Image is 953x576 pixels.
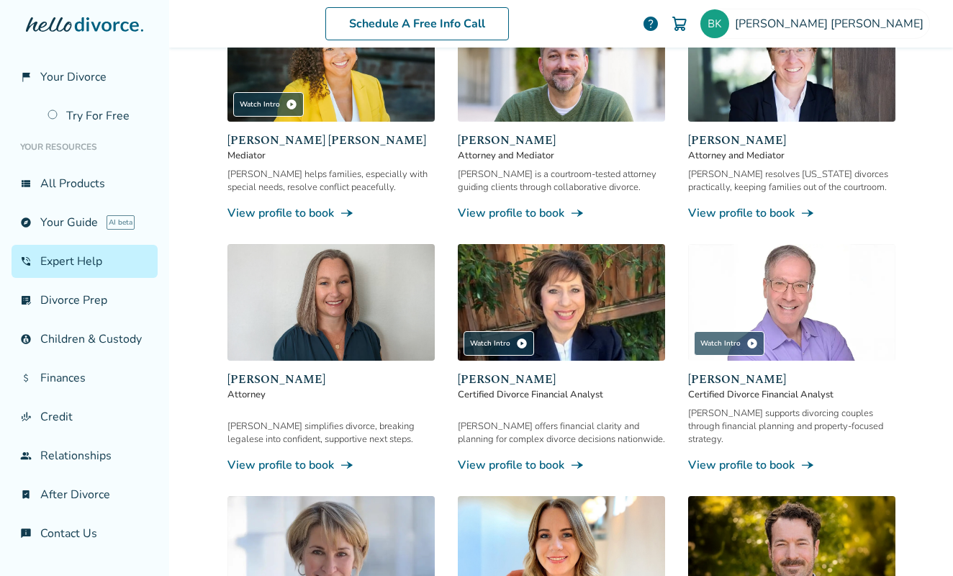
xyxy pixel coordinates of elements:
span: AI beta [107,215,135,230]
a: groupRelationships [12,439,158,472]
div: [PERSON_NAME] offers financial clarity and planning for complex divorce decisions nationwide. [458,420,665,446]
img: b.kendall@mac.com [700,9,729,38]
span: Certified Divorce Financial Analyst [688,388,895,401]
span: line_end_arrow_notch [340,206,354,220]
div: [PERSON_NAME] is a courtroom-tested attorney guiding clients through collaborative divorce. [458,168,665,194]
a: Schedule A Free Info Call [325,7,509,40]
a: View profile to bookline_end_arrow_notch [227,205,435,221]
span: list_alt_check [20,294,32,306]
a: chat_infoContact Us [12,517,158,550]
div: [PERSON_NAME] resolves [US_STATE] divorces practically, keeping families out of the courtroom. [688,168,895,194]
span: play_circle [746,338,758,349]
img: Claudia Brown Coulter [227,5,435,122]
div: Watch Intro [694,331,764,356]
span: [PERSON_NAME] [PERSON_NAME] [735,16,929,32]
a: phone_in_talkExpert Help [12,245,158,278]
span: Attorney and Mediator [688,149,895,162]
a: flag_2Your Divorce [12,60,158,94]
span: explore [20,217,32,228]
a: View profile to bookline_end_arrow_notch [458,457,665,473]
span: line_end_arrow_notch [340,458,354,472]
div: [PERSON_NAME] simplifies divorce, breaking legalese into confident, supportive next steps. [227,420,435,446]
span: [PERSON_NAME] [458,371,665,388]
span: line_end_arrow_notch [800,206,815,220]
span: finance_mode [20,411,32,423]
img: Anne Mania [688,5,895,122]
a: View profile to bookline_end_arrow_notch [227,457,435,473]
span: Mediator [227,149,435,162]
span: Certified Divorce Financial Analyst [458,388,665,401]
a: attach_moneyFinances [12,361,158,395]
span: flag_2 [20,71,32,83]
img: Desiree Howard [227,244,435,361]
a: Try For Free [39,99,158,132]
span: Attorney [227,388,435,401]
a: View profile to bookline_end_arrow_notch [458,205,665,221]
div: [PERSON_NAME] helps families, especially with special needs, resolve conflict peacefully. [227,168,435,194]
img: Neil Forester [458,5,665,122]
span: play_circle [286,99,297,110]
span: Your Divorce [40,69,107,85]
span: [PERSON_NAME] [PERSON_NAME] [227,132,435,149]
a: account_childChildren & Custody [12,323,158,356]
img: Jeff Landers [688,244,895,361]
div: Watch Intro [233,92,304,117]
a: finance_modeCredit [12,400,158,433]
a: View profile to bookline_end_arrow_notch [688,457,895,473]
span: Attorney and Mediator [458,149,665,162]
span: phone_in_talk [20,256,32,267]
a: bookmark_checkAfter Divorce [12,478,158,511]
span: attach_money [20,372,32,384]
span: [PERSON_NAME] [227,371,435,388]
iframe: Chat Widget [881,507,953,576]
img: Cart [671,15,688,32]
a: help [642,15,659,32]
a: list_alt_checkDivorce Prep [12,284,158,317]
span: line_end_arrow_notch [570,458,584,472]
span: [PERSON_NAME] [458,132,665,149]
span: [PERSON_NAME] [688,371,895,388]
a: View profile to bookline_end_arrow_notch [688,205,895,221]
span: view_list [20,178,32,189]
a: view_listAll Products [12,167,158,200]
span: line_end_arrow_notch [570,206,584,220]
span: play_circle [516,338,528,349]
div: Watch Intro [464,331,534,356]
span: [PERSON_NAME] [688,132,895,149]
a: exploreYour GuideAI beta [12,206,158,239]
span: account_child [20,333,32,345]
span: bookmark_check [20,489,32,500]
div: [PERSON_NAME] supports divorcing couples through financial planning and property-focused strategy. [688,407,895,446]
li: Your Resources [12,132,158,161]
span: line_end_arrow_notch [800,458,815,472]
span: group [20,450,32,462]
span: chat_info [20,528,32,539]
img: Sandra Giudici [458,244,665,361]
